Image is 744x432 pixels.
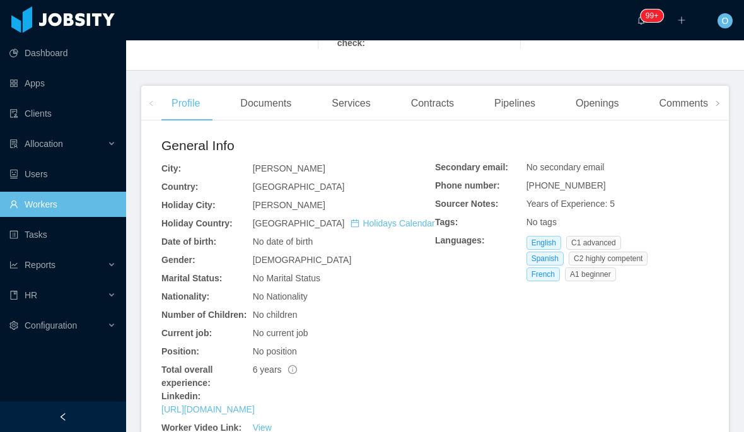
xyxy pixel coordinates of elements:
[161,328,212,338] b: Current job:
[253,218,435,228] span: [GEOGRAPHIC_DATA]
[161,404,255,414] a: [URL][DOMAIN_NAME]
[230,86,301,121] div: Documents
[161,346,199,356] b: Position:
[637,16,646,25] i: icon: bell
[526,216,709,229] div: No tags
[148,100,154,107] i: icon: left
[401,86,464,121] div: Contracts
[161,255,195,265] b: Gender:
[566,236,621,250] span: C1 advanced
[9,192,116,217] a: icon: userWorkers
[161,163,181,173] b: City:
[714,100,721,107] i: icon: right
[9,291,18,300] i: icon: book
[677,16,686,25] i: icon: plus
[25,139,63,149] span: Allocation
[526,252,564,266] span: Spanish
[161,236,216,247] b: Date of birth:
[526,199,615,209] span: Years of Experience: 5
[9,139,18,148] i: icon: solution
[9,101,116,126] a: icon: auditClients
[566,86,629,121] div: Openings
[253,255,352,265] span: [DEMOGRAPHIC_DATA]
[161,273,222,283] b: Marital Status:
[161,86,210,121] div: Profile
[435,235,485,245] b: Languages:
[435,217,458,227] b: Tags:
[9,260,18,269] i: icon: line-chart
[322,86,380,121] div: Services
[161,391,201,401] b: Linkedin:
[649,86,718,121] div: Comments
[253,182,345,192] span: [GEOGRAPHIC_DATA]
[9,40,116,66] a: icon: pie-chartDashboard
[526,236,561,250] span: English
[569,252,648,266] span: C2 highly competent
[484,86,545,121] div: Pipelines
[526,180,606,190] span: [PHONE_NUMBER]
[722,13,729,28] span: O
[161,365,212,388] b: Total overall experience:
[25,290,37,300] span: HR
[9,321,18,330] i: icon: setting
[161,310,247,320] b: Number of Children:
[253,163,325,173] span: [PERSON_NAME]
[9,222,116,247] a: icon: profileTasks
[161,200,216,210] b: Holiday City:
[526,162,605,172] span: No secondary email
[435,180,500,190] b: Phone number:
[565,267,616,281] span: A1 beginner
[253,200,325,210] span: [PERSON_NAME]
[9,161,116,187] a: icon: robotUsers
[435,162,508,172] b: Secondary email:
[253,346,297,356] span: No position
[25,320,77,330] span: Configuration
[641,9,663,22] sup: 1648
[161,182,198,192] b: Country:
[161,136,435,156] h2: General Info
[351,219,359,228] i: icon: calendar
[161,291,209,301] b: Nationality:
[161,218,233,228] b: Holiday Country:
[288,365,297,374] span: info-circle
[435,199,498,209] b: Sourcer Notes:
[253,273,320,283] span: No Marital Status
[25,260,55,270] span: Reports
[526,267,560,281] span: French
[253,236,313,247] span: No date of birth
[351,218,434,228] a: icon: calendarHolidays Calendar
[253,365,297,375] span: 6 years
[253,310,298,320] span: No children
[9,71,116,96] a: icon: appstoreApps
[253,328,308,338] span: No current job
[253,291,308,301] span: No Nationality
